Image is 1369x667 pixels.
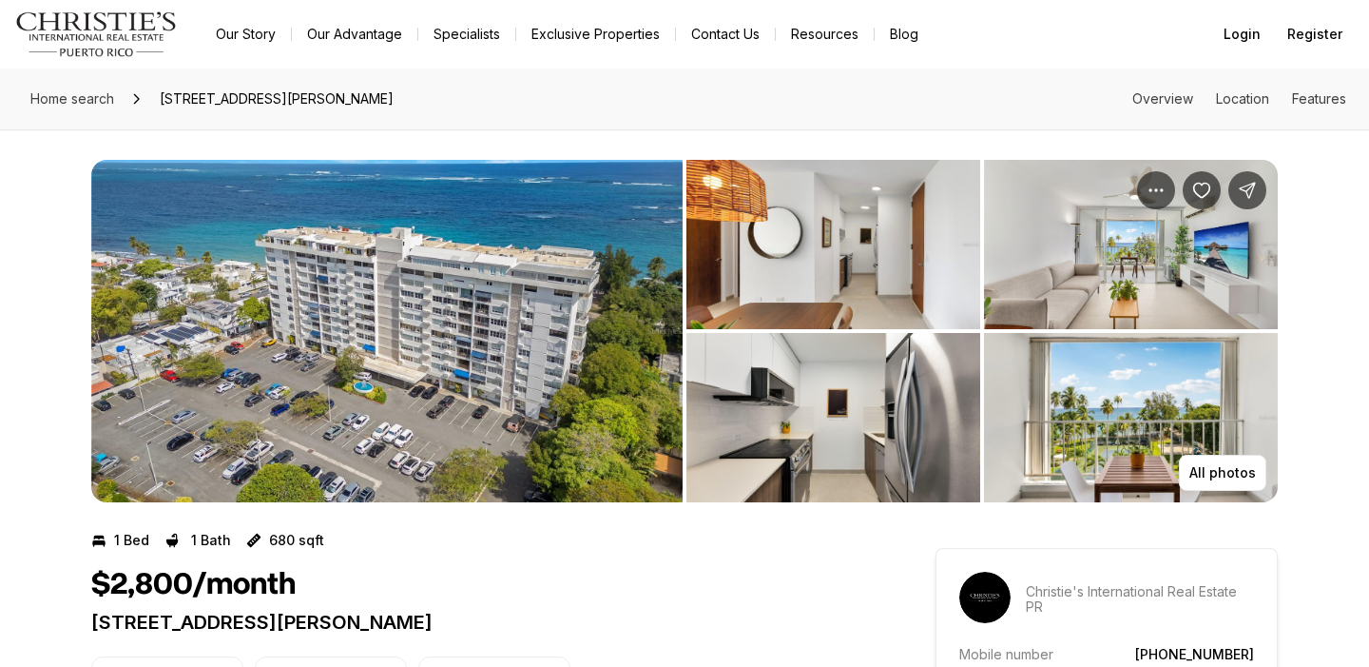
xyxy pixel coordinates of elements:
[959,646,1053,662] p: Mobile number
[1132,90,1193,107] a: Skip to: Overview
[1212,15,1272,53] button: Login
[114,533,149,548] p: 1 Bed
[152,84,401,114] span: [STREET_ADDRESS][PERSON_NAME]
[984,160,1278,329] button: View image gallery
[1189,465,1256,481] p: All photos
[201,21,291,48] a: Our Story
[1179,455,1266,491] button: All photos
[686,333,980,502] button: View image gallery
[984,333,1278,502] button: View image gallery
[1276,15,1354,53] button: Register
[1216,90,1269,107] a: Skip to: Location
[1228,171,1266,209] button: Share Property: 2305 LAUREL #5
[15,11,178,57] img: logo
[292,21,417,48] a: Our Advantage
[776,21,874,48] a: Resources
[418,21,515,48] a: Specialists
[1292,90,1346,107] a: Skip to: Features
[91,567,296,603] h1: $2,800/month
[516,21,675,48] a: Exclusive Properties
[191,533,231,548] p: 1 Bath
[1135,646,1254,662] a: [PHONE_NUMBER]
[1026,584,1254,615] p: Christie's International Real Estate PR
[1183,171,1221,209] button: Save Property: 2305 LAUREL #5
[30,90,114,107] span: Home search
[875,21,934,48] a: Blog
[1287,27,1342,42] span: Register
[686,160,980,329] button: View image gallery
[269,533,324,548] p: 680 sqft
[676,21,775,48] button: Contact Us
[1137,171,1175,209] button: Property options
[686,160,1278,502] li: 2 of 5
[91,160,1278,502] div: Listing Photos
[91,611,867,634] p: [STREET_ADDRESS][PERSON_NAME]
[91,160,683,502] button: View image gallery
[1132,91,1346,107] nav: Page section menu
[1224,27,1261,42] span: Login
[23,84,122,114] a: Home search
[91,160,683,502] li: 1 of 5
